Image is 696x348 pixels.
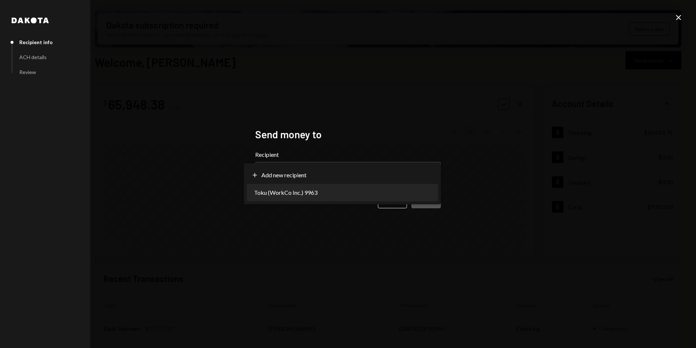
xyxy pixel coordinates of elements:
h2: Send money to [255,127,441,142]
button: Recipient [255,162,441,182]
div: Recipient info [19,39,53,45]
div: ACH details [19,54,47,60]
div: Review [19,69,36,75]
span: Toku (WorkCo Inc.) 9963 [254,188,317,197]
span: Add new recipient [261,171,307,179]
label: Recipient [255,150,441,159]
